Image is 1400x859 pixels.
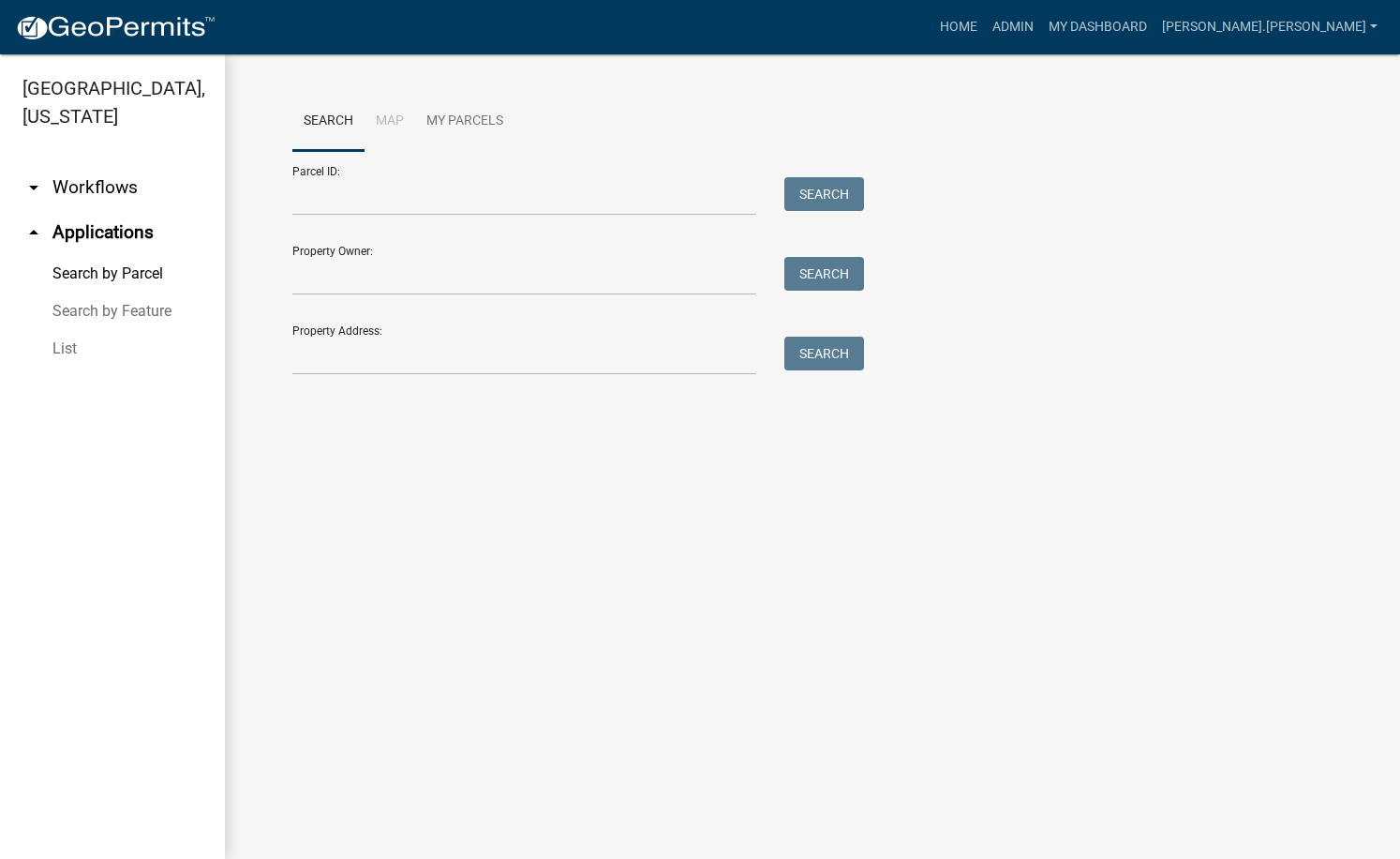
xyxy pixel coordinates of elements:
[1041,9,1154,45] a: My Dashboard
[784,257,864,291] button: Search
[22,221,45,244] i: arrow_drop_up
[784,177,864,211] button: Search
[1154,9,1385,45] a: [PERSON_NAME].[PERSON_NAME]
[932,9,985,45] a: Home
[415,92,514,152] a: My Parcels
[985,9,1041,45] a: Admin
[292,92,365,152] a: Search
[784,337,864,370] button: Search
[22,176,45,199] i: arrow_drop_down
